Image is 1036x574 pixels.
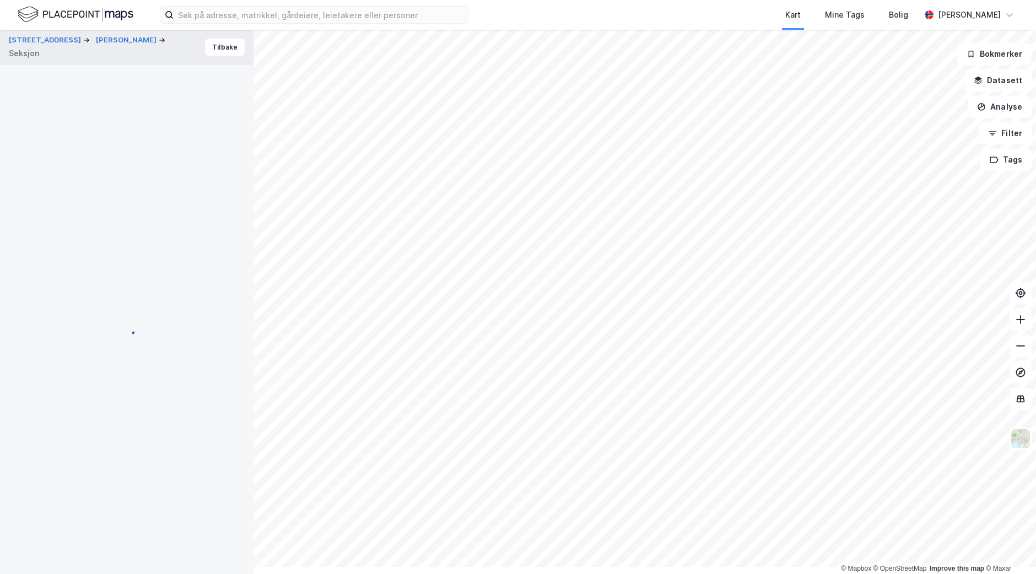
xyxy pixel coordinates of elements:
button: Bokmerker [957,43,1032,65]
iframe: Chat Widget [981,521,1036,574]
img: logo.f888ab2527a4732fd821a326f86c7f29.svg [18,5,133,24]
button: Tilbake [205,39,245,56]
div: [PERSON_NAME] [938,8,1001,21]
img: spinner.a6d8c91a73a9ac5275cf975e30b51cfb.svg [118,322,136,339]
div: Kart [785,8,801,21]
img: Z [1010,428,1031,449]
div: Seksjon [9,47,39,60]
button: Analyse [968,96,1032,118]
a: OpenStreetMap [873,565,927,572]
button: [PERSON_NAME] [96,35,159,46]
button: [STREET_ADDRESS] [9,35,83,46]
div: Bolig [889,8,908,21]
input: Søk på adresse, matrikkel, gårdeiere, leietakere eller personer [174,7,468,23]
a: Improve this map [930,565,984,572]
button: Datasett [964,69,1032,91]
div: Mine Tags [825,8,865,21]
button: Tags [980,149,1032,171]
button: Filter [979,122,1032,144]
a: Mapbox [841,565,871,572]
